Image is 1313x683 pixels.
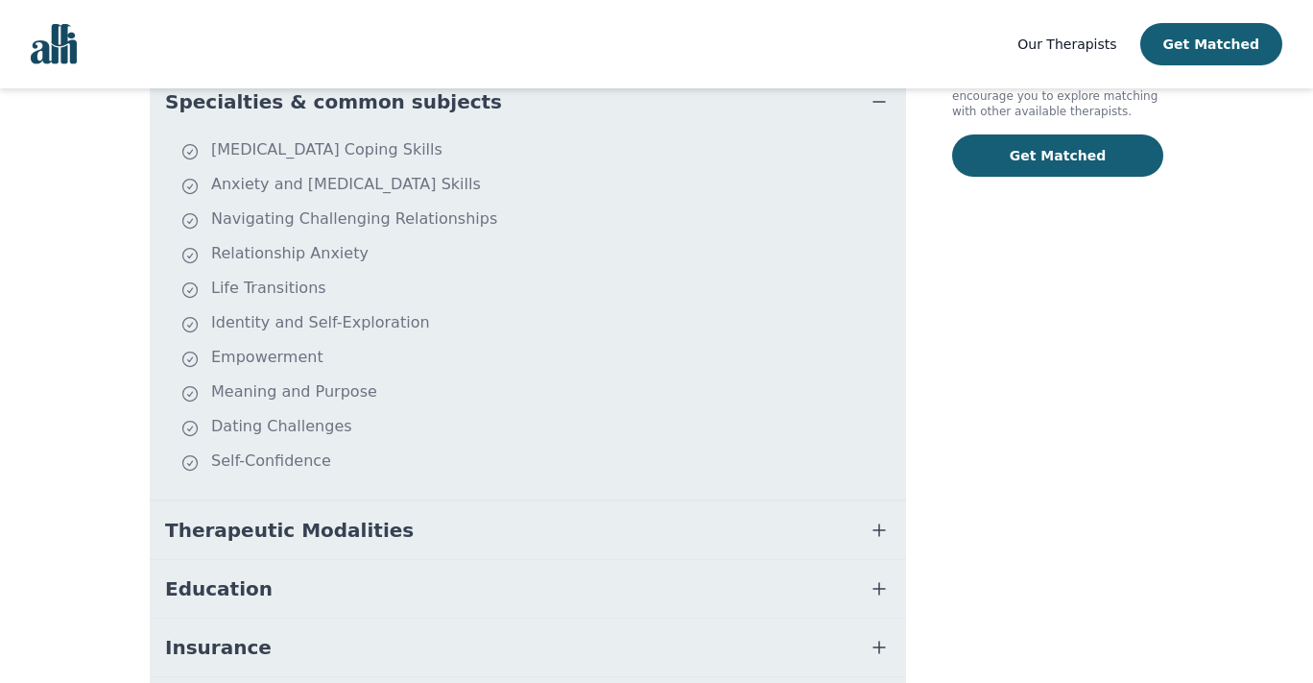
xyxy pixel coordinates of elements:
[165,575,273,602] span: Education
[180,173,898,200] li: Anxiety and [MEDICAL_DATA] Skills
[180,277,898,304] li: Life Transitions
[150,619,906,676] button: Insurance
[1140,23,1282,65] button: Get Matched
[31,24,77,64] img: alli logo
[180,415,898,442] li: Dating Challenges
[165,517,414,544] span: Therapeutic Modalities
[150,501,906,559] button: Therapeutic Modalities
[952,134,1163,177] button: Get Matched
[180,207,898,234] li: Navigating Challenging Relationships
[1017,37,1116,52] span: Our Therapists
[180,242,898,269] li: Relationship Anxiety
[150,73,906,131] button: Specialties & common subjects
[165,88,502,115] span: Specialties & common subjects
[952,58,1163,119] p: [PERSON_NAME] is currently not accepting new clients. We encourage you to explore matching with o...
[180,346,898,373] li: Empowerment
[1017,33,1116,56] a: Our Therapists
[180,380,898,407] li: Meaning and Purpose
[180,311,898,338] li: Identity and Self-Exploration
[180,450,898,476] li: Self-Confidence
[180,138,898,165] li: [MEDICAL_DATA] Coping Skills
[165,634,272,661] span: Insurance
[150,560,906,618] button: Education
